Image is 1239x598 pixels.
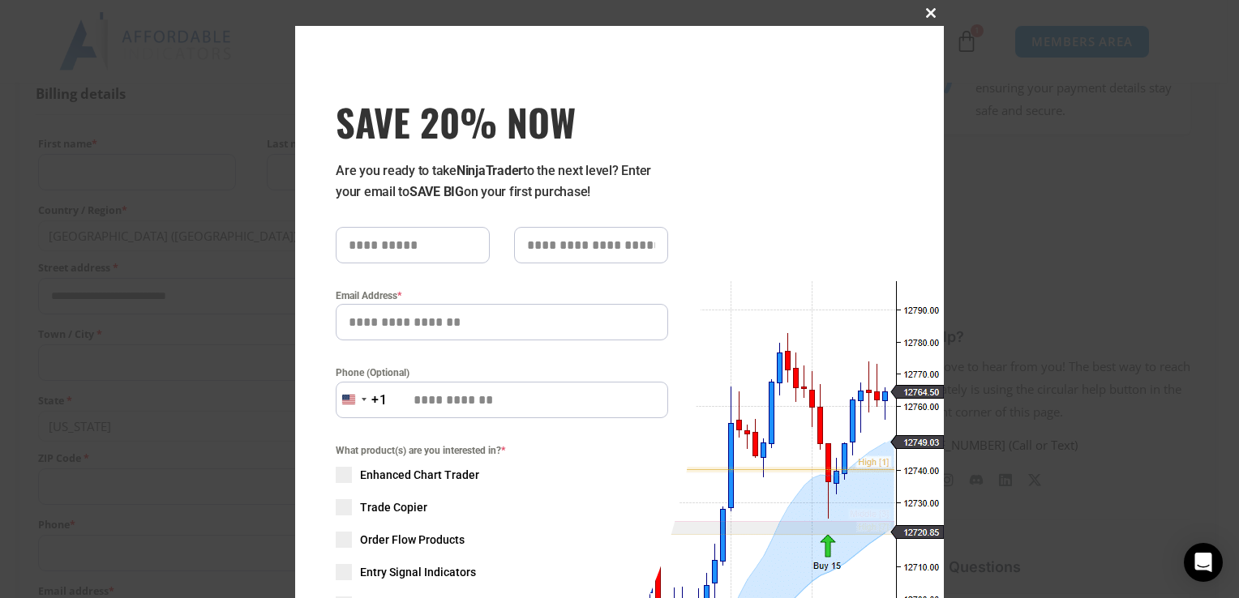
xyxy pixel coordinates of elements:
[360,532,465,548] span: Order Flow Products
[336,365,668,381] label: Phone (Optional)
[336,499,668,515] label: Trade Copier
[336,532,668,548] label: Order Flow Products
[409,184,464,199] strong: SAVE BIG
[336,564,668,580] label: Entry Signal Indicators
[457,163,523,178] strong: NinjaTrader
[336,99,668,144] span: SAVE 20% NOW
[336,160,668,203] p: Are you ready to take to the next level? Enter your email to on your first purchase!
[360,467,479,483] span: Enhanced Chart Trader
[336,442,668,459] span: What product(s) are you interested in?
[360,564,476,580] span: Entry Signal Indicators
[336,382,388,418] button: Selected country
[360,499,427,515] span: Trade Copier
[1184,543,1223,582] div: Open Intercom Messenger
[336,288,668,304] label: Email Address
[371,390,388,411] div: +1
[336,467,668,483] label: Enhanced Chart Trader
